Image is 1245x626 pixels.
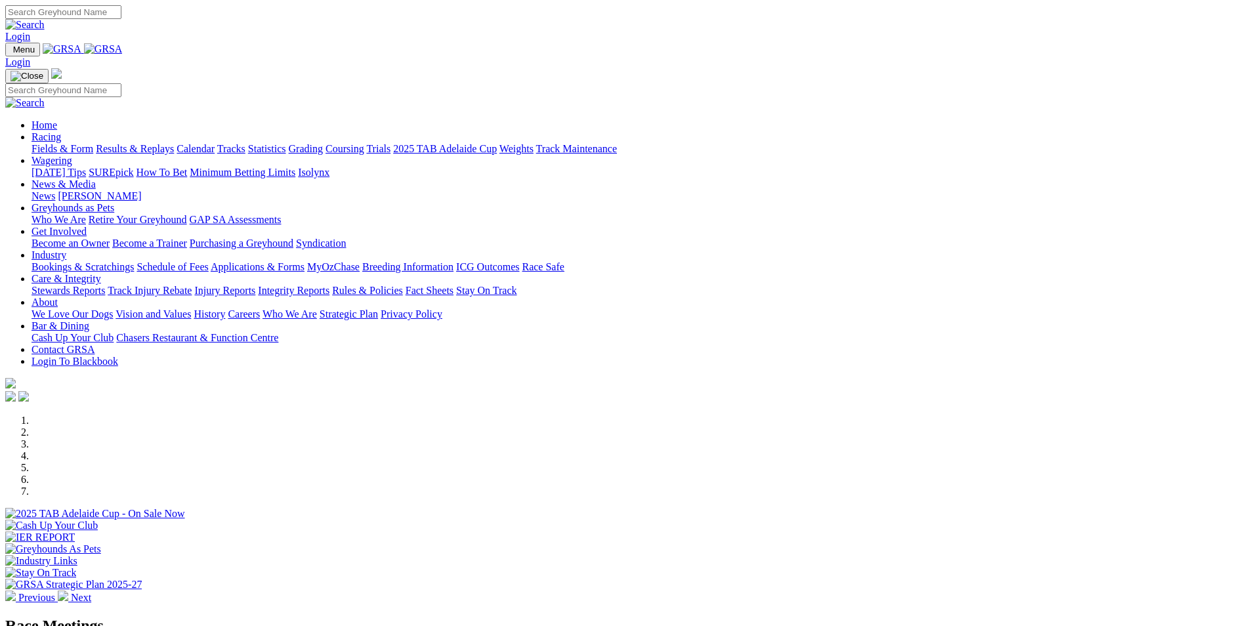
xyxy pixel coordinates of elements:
[32,332,1240,344] div: Bar & Dining
[5,391,16,402] img: facebook.svg
[326,143,364,154] a: Coursing
[32,344,95,355] a: Contact GRSA
[116,332,278,343] a: Chasers Restaurant & Function Centre
[5,555,77,567] img: Industry Links
[71,592,91,603] span: Next
[137,167,188,178] a: How To Bet
[5,520,98,532] img: Cash Up Your Club
[228,308,260,320] a: Careers
[58,190,141,201] a: [PERSON_NAME]
[393,143,497,154] a: 2025 TAB Adelaide Cup
[32,131,61,142] a: Racing
[5,532,75,543] img: IER REPORT
[58,591,68,601] img: chevron-right-pager-white.svg
[18,391,29,402] img: twitter.svg
[32,143,1240,155] div: Racing
[5,543,101,555] img: Greyhounds As Pets
[32,285,1240,297] div: Care & Integrity
[32,320,89,331] a: Bar & Dining
[108,285,192,296] a: Track Injury Rebate
[456,285,517,296] a: Stay On Track
[307,261,360,272] a: MyOzChase
[137,261,208,272] a: Schedule of Fees
[32,238,1240,249] div: Get Involved
[32,261,134,272] a: Bookings & Scratchings
[32,297,58,308] a: About
[522,261,564,272] a: Race Safe
[5,69,49,83] button: Toggle navigation
[32,273,101,284] a: Care & Integrity
[32,214,86,225] a: Who We Are
[32,167,1240,178] div: Wagering
[32,238,110,249] a: Become an Owner
[32,308,113,320] a: We Love Our Dogs
[84,43,123,55] img: GRSA
[32,143,93,154] a: Fields & Form
[32,178,96,190] a: News & Media
[32,356,118,367] a: Login To Blackbook
[289,143,323,154] a: Grading
[32,214,1240,226] div: Greyhounds as Pets
[5,5,121,19] input: Search
[332,285,403,296] a: Rules & Policies
[190,167,295,178] a: Minimum Betting Limits
[11,71,43,81] img: Close
[5,43,40,56] button: Toggle navigation
[298,167,329,178] a: Isolynx
[5,591,16,601] img: chevron-left-pager-white.svg
[32,332,114,343] a: Cash Up Your Club
[116,308,191,320] a: Vision and Values
[194,308,225,320] a: History
[18,592,55,603] span: Previous
[13,45,35,54] span: Menu
[58,592,91,603] a: Next
[32,119,57,131] a: Home
[89,167,133,178] a: SUREpick
[32,226,87,237] a: Get Involved
[5,508,185,520] img: 2025 TAB Adelaide Cup - On Sale Now
[43,43,81,55] img: GRSA
[456,261,519,272] a: ICG Outcomes
[32,167,86,178] a: [DATE] Tips
[5,567,76,579] img: Stay On Track
[320,308,378,320] a: Strategic Plan
[190,238,293,249] a: Purchasing a Greyhound
[536,143,617,154] a: Track Maintenance
[190,214,282,225] a: GAP SA Assessments
[96,143,174,154] a: Results & Replays
[211,261,305,272] a: Applications & Forms
[5,378,16,388] img: logo-grsa-white.png
[248,143,286,154] a: Statistics
[5,56,30,68] a: Login
[381,308,442,320] a: Privacy Policy
[5,31,30,42] a: Login
[5,97,45,109] img: Search
[112,238,187,249] a: Become a Trainer
[296,238,346,249] a: Syndication
[5,592,58,603] a: Previous
[89,214,187,225] a: Retire Your Greyhound
[5,83,121,97] input: Search
[366,143,390,154] a: Trials
[258,285,329,296] a: Integrity Reports
[32,190,55,201] a: News
[5,579,142,591] img: GRSA Strategic Plan 2025-27
[499,143,534,154] a: Weights
[32,308,1240,320] div: About
[32,190,1240,202] div: News & Media
[194,285,255,296] a: Injury Reports
[263,308,317,320] a: Who We Are
[32,249,66,261] a: Industry
[32,155,72,166] a: Wagering
[217,143,245,154] a: Tracks
[362,261,454,272] a: Breeding Information
[32,202,114,213] a: Greyhounds as Pets
[5,19,45,31] img: Search
[51,68,62,79] img: logo-grsa-white.png
[406,285,454,296] a: Fact Sheets
[32,261,1240,273] div: Industry
[32,285,105,296] a: Stewards Reports
[177,143,215,154] a: Calendar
